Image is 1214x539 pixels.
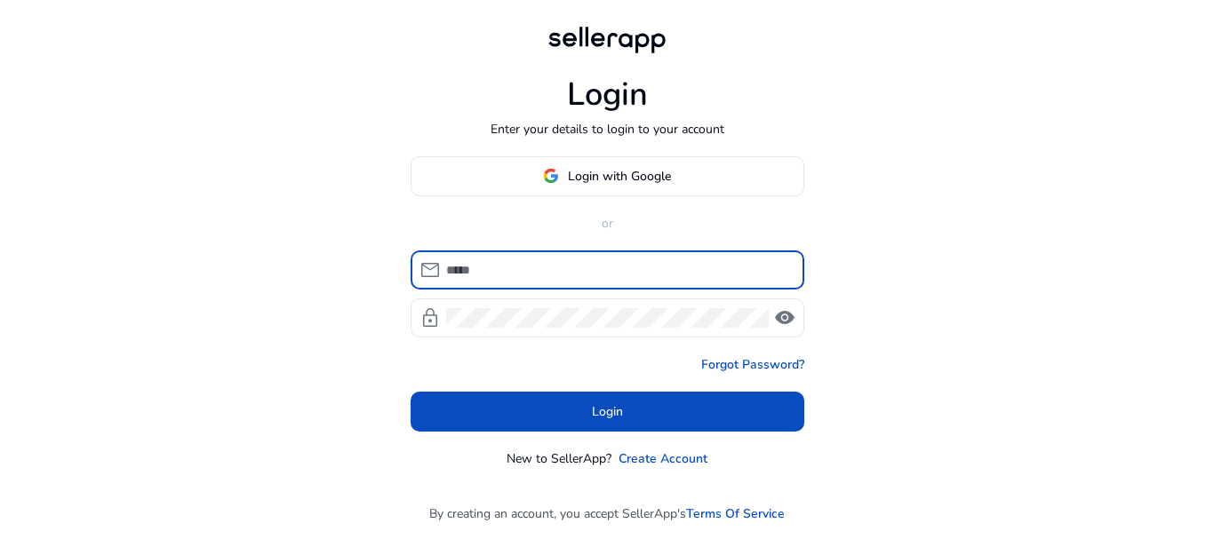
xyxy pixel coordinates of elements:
[619,449,707,468] a: Create Account
[592,402,623,421] span: Login
[411,392,804,432] button: Login
[419,259,441,281] span: mail
[774,307,795,329] span: visibility
[411,156,804,196] button: Login with Google
[701,355,804,374] a: Forgot Password?
[567,75,648,114] h1: Login
[543,168,559,184] img: google-logo.svg
[411,214,804,233] p: or
[419,307,441,329] span: lock
[491,120,724,139] p: Enter your details to login to your account
[568,167,671,186] span: Login with Google
[686,504,785,523] a: Terms Of Service
[507,449,611,468] p: New to SellerApp?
